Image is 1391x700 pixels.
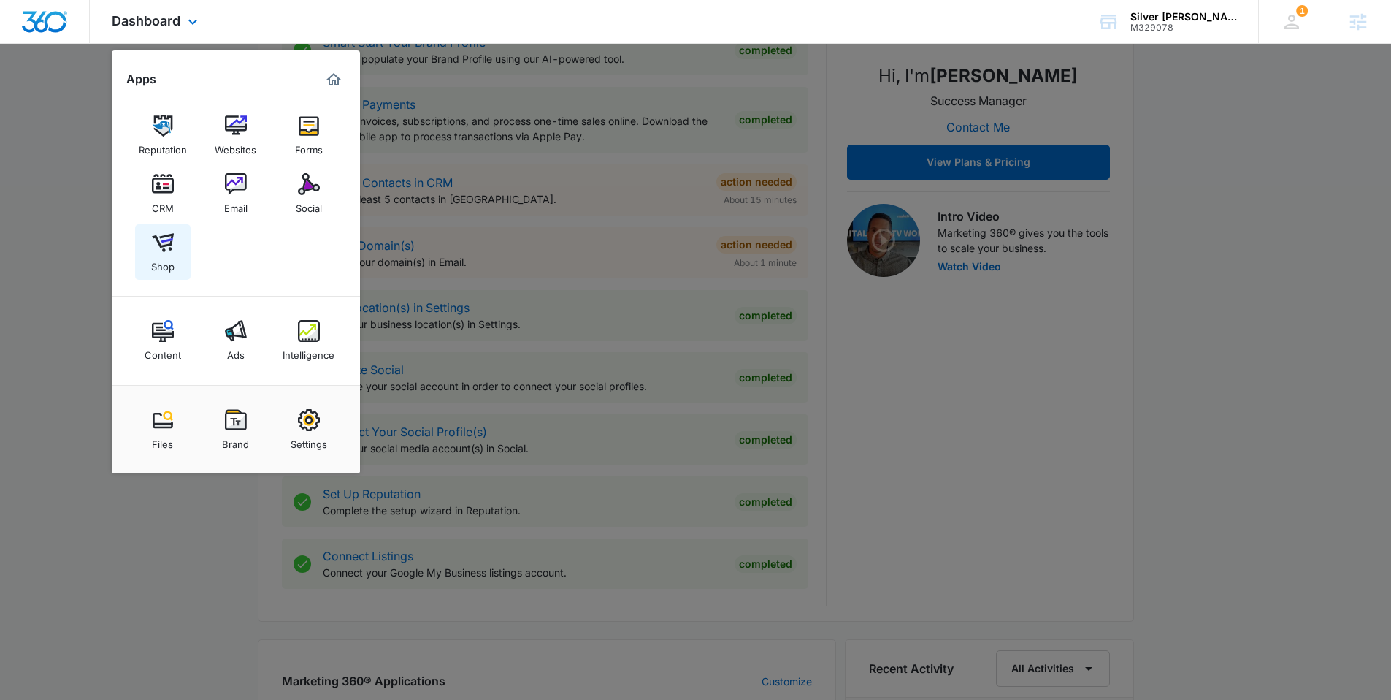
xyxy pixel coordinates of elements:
div: Reputation [139,137,187,156]
div: Files [152,431,173,450]
a: Websites [208,107,264,163]
div: Settings [291,431,327,450]
a: CRM [135,166,191,221]
a: Reputation [135,107,191,163]
a: Intelligence [281,313,337,368]
a: Settings [281,402,337,457]
div: Email [224,195,248,214]
div: Social [296,195,322,214]
div: Brand [222,431,249,450]
div: account id [1130,23,1237,33]
a: Ads [208,313,264,368]
span: Dashboard [112,13,180,28]
a: Email [208,166,264,221]
a: Brand [208,402,264,457]
a: Content [135,313,191,368]
div: Shop [151,254,175,273]
a: Files [135,402,191,457]
div: Intelligence [283,342,334,361]
div: Content [145,342,181,361]
a: Social [281,166,337,221]
a: Forms [281,107,337,163]
span: 1 [1296,5,1308,17]
a: Marketing 360® Dashboard [322,68,345,91]
h2: Apps [126,72,156,86]
div: Ads [227,342,245,361]
div: CRM [152,195,174,214]
div: account name [1130,11,1237,23]
div: Forms [295,137,323,156]
div: Websites [215,137,256,156]
div: notifications count [1296,5,1308,17]
a: Shop [135,224,191,280]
